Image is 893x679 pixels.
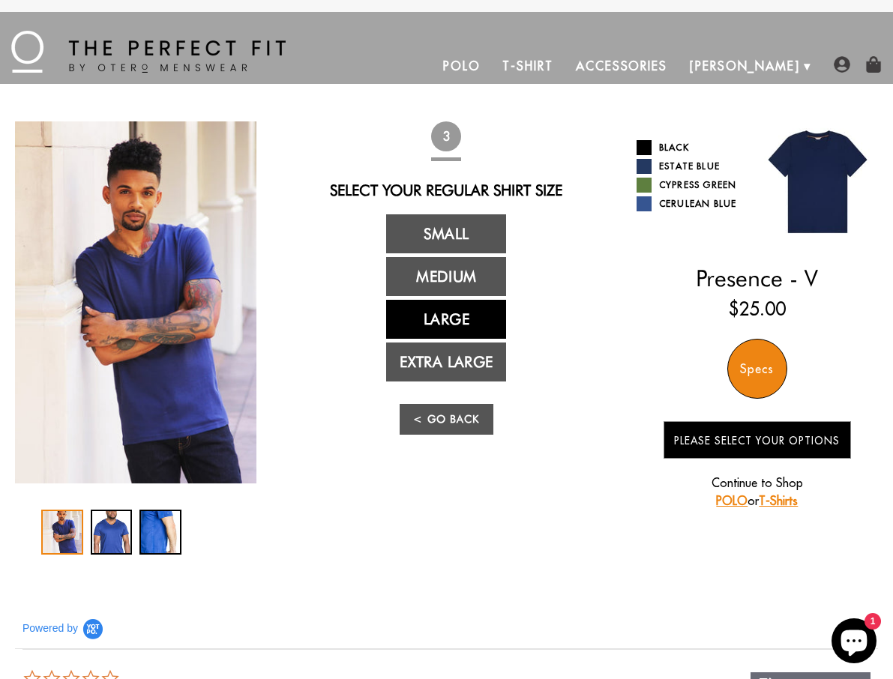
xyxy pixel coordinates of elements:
[11,31,286,73] img: The Perfect Fit - by Otero Menswear - Logo
[637,140,746,155] a: Black
[386,257,506,296] a: Medium
[386,342,506,381] a: Extra Large
[679,48,811,84] a: [PERSON_NAME]
[15,121,256,483] div: 1 / 3
[256,121,498,483] div: 2 / 3
[386,300,506,339] a: Large
[664,474,851,510] p: Continue to Shop or
[15,121,256,483] img: IMG_2171_copy_1024x1024_2x_ef29a32d-697b-4f50-8c76-4af10418c502_340x.jpg
[716,493,748,508] a: POLO
[386,214,506,253] a: Small
[91,510,133,555] div: 2 / 3
[637,178,746,193] a: Cypress Green
[41,510,83,555] div: 1 / 3
[431,121,461,151] span: 3
[759,493,798,508] a: T-Shirts
[22,622,78,635] span: Powered by
[637,159,746,174] a: Estate Blue
[256,121,498,483] img: Copy_of_20003-11_1024x1024_2x_c3d41993-d1d1-47ac-94fe-f83dc677b9ec_340x.jpg
[637,265,878,292] h2: Presence - V
[674,434,840,447] span: Please Select Your Options
[757,121,878,242] img: 04.jpg
[432,48,492,84] a: Polo
[729,295,786,322] ins: $25.00
[727,339,787,399] div: Specs
[865,56,882,73] img: shopping-bag-icon.png
[491,48,564,84] a: T-Shirt
[304,181,589,199] h2: Select Your Regular Shirt Size
[565,48,679,84] a: Accessories
[664,421,851,459] button: Please Select Your Options
[827,618,881,667] inbox-online-store-chat: Shopify online store chat
[637,196,746,211] a: Cerulean Blue
[139,510,181,555] div: 3 / 3
[400,404,493,435] a: < Go Back
[834,56,850,73] img: user-account-icon.png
